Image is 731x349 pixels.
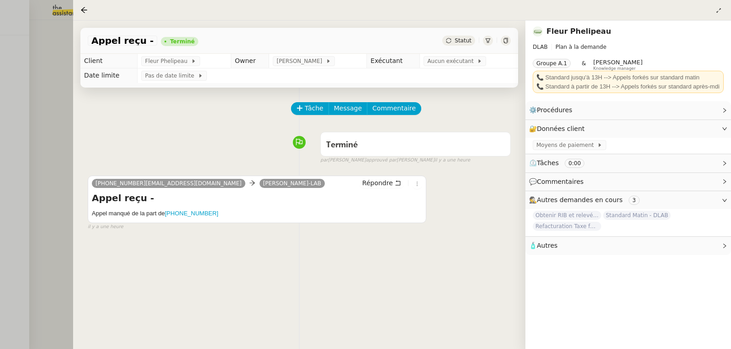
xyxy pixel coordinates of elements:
[328,102,367,115] button: Message
[533,59,571,68] nz-tag: Groupe A.1
[525,101,731,119] div: ⚙️Procédures
[525,154,731,172] div: ⏲️Tâches 0:00
[537,242,557,249] span: Autres
[536,141,597,150] span: Moyens de paiement
[291,102,329,115] button: Tâche
[533,44,548,50] span: DLAB
[537,125,585,132] span: Données client
[629,196,640,205] nz-tag: 3
[334,103,362,114] span: Message
[326,141,358,149] span: Terminé
[145,57,191,66] span: Fleur Phelipeau
[91,36,154,45] span: Appel reçu -
[556,44,607,50] span: Plan à la demande
[537,159,559,167] span: Tâches
[582,59,586,71] span: &
[529,105,577,115] span: ⚙️
[427,57,477,66] span: Aucun exécutant
[367,102,421,115] button: Commentaire
[359,178,404,188] button: Répondre
[593,59,643,71] app-user-label: Knowledge manager
[92,209,422,218] h5: Appel manqué de la part de
[455,37,471,44] span: Statut
[92,192,422,204] h4: Appel reçu -
[305,103,323,114] span: Tâche
[276,57,325,66] span: [PERSON_NAME]
[367,54,420,68] td: Exécutant
[537,196,623,203] span: Autres demandes en cours
[80,68,138,83] td: Date limite
[593,59,643,66] span: [PERSON_NAME]
[536,73,720,82] div: 📞 Standard jusqu'à 13H --> Appels forkés sur standard matin
[366,156,397,164] span: approuvé par
[170,39,195,44] div: Terminé
[533,26,543,36] img: 7f9b6497-4ade-4d5b-ae17-2cbe23708554
[231,54,269,68] td: Owner
[603,211,671,220] span: Standard Matin - DLAB
[593,66,636,71] span: Knowledge manager
[565,159,584,168] nz-tag: 0:00
[145,71,197,80] span: Pas de date limite
[434,156,470,164] span: il y a une heure
[320,156,328,164] span: par
[525,120,731,138] div: 🔐Données client
[320,156,470,164] small: [PERSON_NAME] [PERSON_NAME]
[88,223,123,231] span: il y a une heure
[537,106,572,114] span: Procédures
[165,210,218,217] a: [PHONE_NUMBER]
[536,82,720,91] div: 📞 Standard à partir de 13H --> Appels forkés sur standard après-mdi
[362,178,393,188] span: Répondre
[525,191,731,209] div: 🕵️Autres demandes en cours 3
[525,237,731,255] div: 🧴Autres
[537,178,583,185] span: Commentaires
[260,179,325,188] a: [PERSON_NAME]-LAB
[529,124,588,134] span: 🔐
[525,173,731,191] div: 💬Commentaires
[529,159,592,167] span: ⏲️
[533,222,601,231] span: Refacturation Taxe foncière 2025
[95,180,242,187] span: [PHONE_NUMBER][EMAIL_ADDRESS][DOMAIN_NAME]
[529,178,588,185] span: 💬
[529,242,557,249] span: 🧴
[533,211,601,220] span: Obtenir RIB et relevés bancaires SCI [PERSON_NAME]
[529,196,643,203] span: 🕵️
[372,103,416,114] span: Commentaire
[80,54,138,68] td: Client
[546,27,611,36] a: Fleur Phelipeau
